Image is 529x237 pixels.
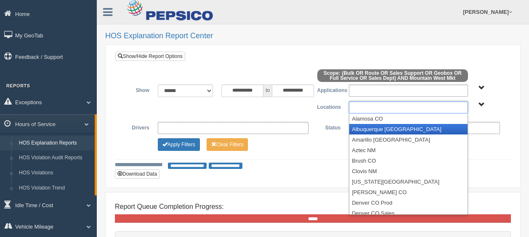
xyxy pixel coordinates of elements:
li: Amarillo [GEOGRAPHIC_DATA] [349,134,468,145]
span: to [263,84,272,97]
label: Drivers [122,122,154,132]
a: HOS Violations [15,166,95,181]
label: Applications [313,84,345,95]
button: Download Data [115,169,159,179]
a: Show/Hide Report Options [115,52,185,61]
li: Albuquerque [GEOGRAPHIC_DATA] [349,124,468,134]
span: Scope: (Bulk OR Route OR Sales Support OR Geobox OR Full Service OR Sales Dept) AND Mountain West... [317,69,468,82]
h2: HOS Explanation Report Center [105,32,521,40]
h4: Report Queue Completion Progress: [115,203,511,211]
label: Locations [313,101,345,111]
li: Aztec NM [349,145,468,155]
li: Alamosa CO [349,113,468,124]
label: Show [122,84,154,95]
label: Status [313,122,345,132]
li: [US_STATE][GEOGRAPHIC_DATA] [349,176,468,187]
li: Clovis NM [349,166,468,176]
button: Change Filter Options [207,138,248,151]
button: Change Filter Options [158,138,200,151]
li: Denver CO Sales [349,208,468,219]
a: HOS Explanation Reports [15,136,95,151]
li: Denver CO Prod [349,197,468,208]
a: HOS Violation Trend [15,181,95,196]
li: [PERSON_NAME] CO [349,187,468,197]
a: HOS Violation Audit Reports [15,150,95,166]
li: Brush CO [349,155,468,166]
